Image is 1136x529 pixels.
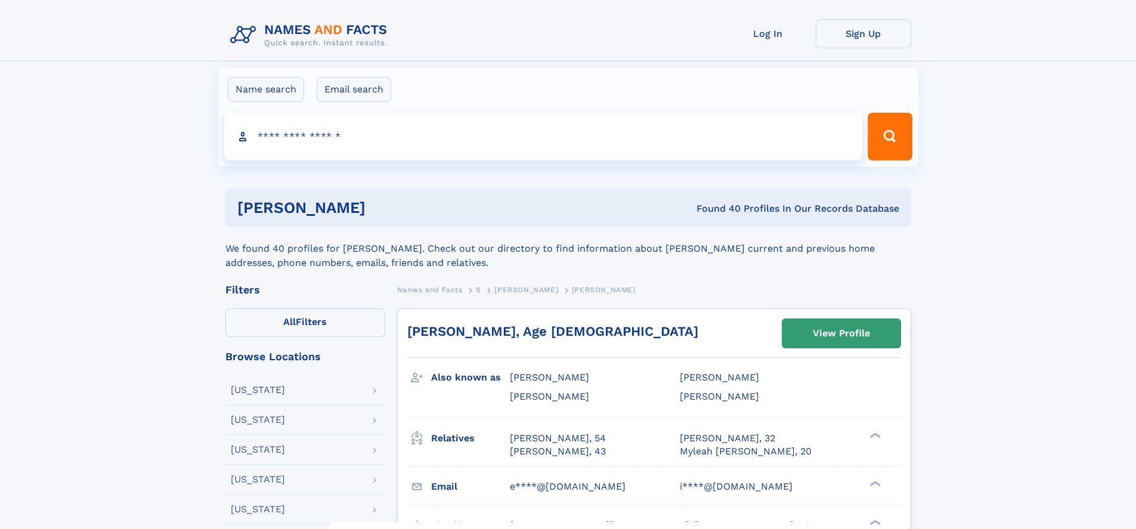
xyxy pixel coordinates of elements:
[317,77,391,102] label: Email search
[868,113,912,160] button: Search Button
[680,372,759,383] span: [PERSON_NAME]
[680,445,812,458] a: Myleah [PERSON_NAME], 20
[431,367,510,388] h3: Also known as
[816,19,911,48] a: Sign Up
[231,475,285,484] div: [US_STATE]
[225,284,385,295] div: Filters
[407,324,698,339] a: [PERSON_NAME], Age [DEMOGRAPHIC_DATA]
[397,282,463,297] a: Names and Facts
[228,77,304,102] label: Name search
[431,428,510,448] h3: Relatives
[510,445,606,458] a: [PERSON_NAME], 43
[225,351,385,362] div: Browse Locations
[431,477,510,497] h3: Email
[494,282,558,297] a: [PERSON_NAME]
[231,445,285,454] div: [US_STATE]
[225,227,911,270] div: We found 40 profiles for [PERSON_NAME]. Check out our directory to find information about [PERSON...
[510,372,589,383] span: [PERSON_NAME]
[476,282,481,297] a: S
[531,202,899,215] div: Found 40 Profiles In Our Records Database
[867,479,881,487] div: ❯
[510,391,589,402] span: [PERSON_NAME]
[237,200,531,215] h1: [PERSON_NAME]
[510,432,606,445] a: [PERSON_NAME], 54
[782,319,900,348] a: View Profile
[680,432,775,445] a: [PERSON_NAME], 32
[283,316,296,327] span: All
[224,113,863,160] input: search input
[867,518,881,526] div: ❯
[867,431,881,439] div: ❯
[494,286,558,294] span: [PERSON_NAME]
[572,286,636,294] span: [PERSON_NAME]
[680,391,759,402] span: [PERSON_NAME]
[813,320,870,347] div: View Profile
[231,385,285,395] div: [US_STATE]
[476,286,481,294] span: S
[231,505,285,514] div: [US_STATE]
[720,19,816,48] a: Log In
[225,308,385,337] label: Filters
[231,415,285,425] div: [US_STATE]
[225,19,397,51] img: Logo Names and Facts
